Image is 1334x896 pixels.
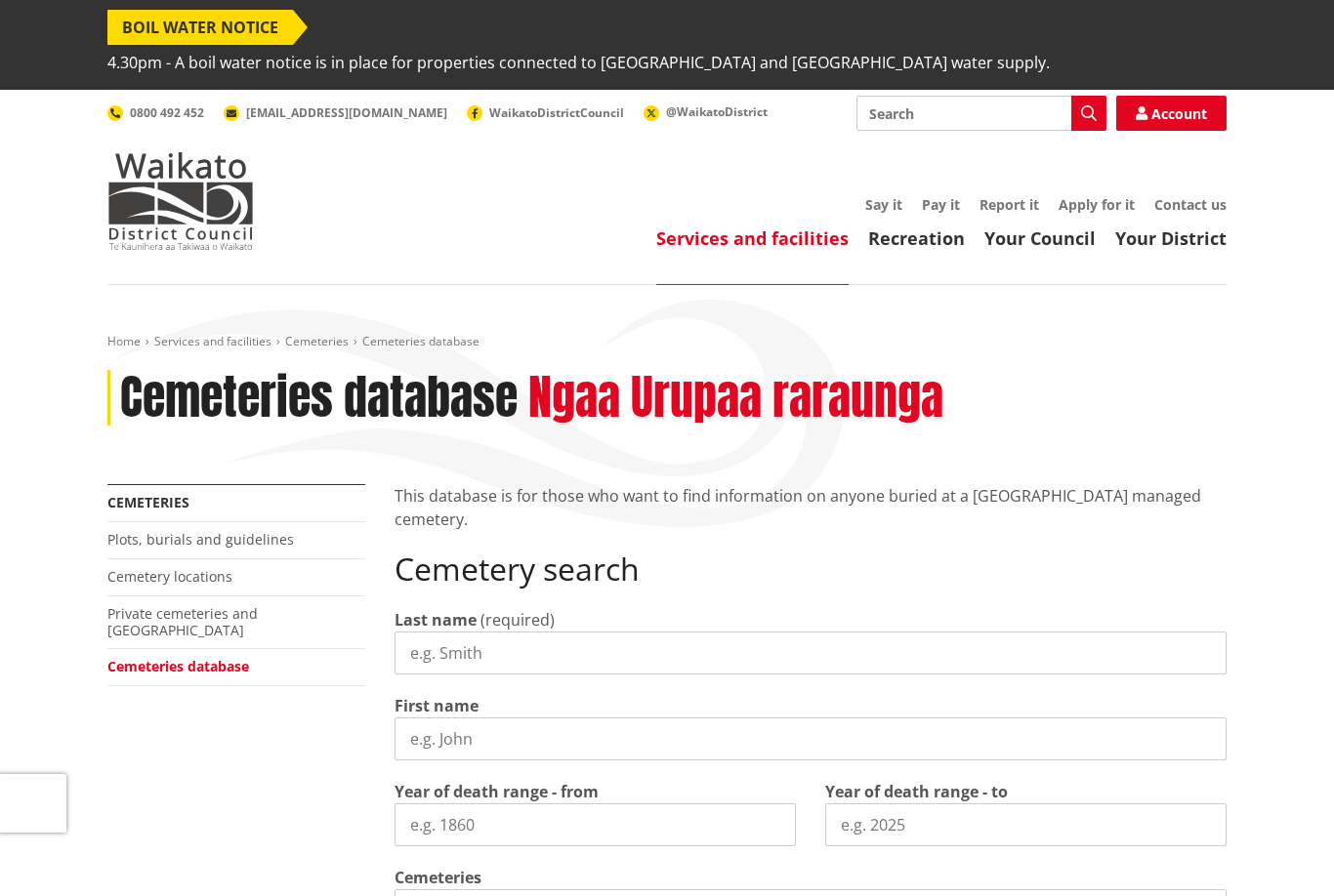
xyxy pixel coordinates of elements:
a: Report it [980,195,1039,214]
h2: Ngaa Urupaa raraunga [528,370,943,427]
a: Cemetery locations [107,567,232,586]
nav: breadcrumb [107,334,1227,350]
span: 4.30pm - A boil water notice is in place for properties connected to [GEOGRAPHIC_DATA] and [GEOGR... [107,45,1050,80]
input: e.g. 1860 [395,803,796,846]
span: 0800 492 452 [130,104,204,121]
a: Cemeteries [107,493,189,511]
a: Account [1116,96,1227,131]
label: Last name [395,608,477,631]
label: Cemeteries [395,866,481,889]
a: Recreation [868,226,965,250]
a: Services and facilities [656,226,849,250]
span: BOIL WATER NOTICE [107,10,293,45]
a: Apply for it [1059,195,1135,214]
span: (required) [480,609,555,631]
a: WaikatoDistrictCouncil [467,104,624,121]
span: [EMAIL_ADDRESS][DOMAIN_NAME] [246,104,447,121]
a: Home [107,333,141,349]
a: 0800 492 452 [107,104,204,121]
input: Search input [856,96,1106,131]
a: Your District [1115,226,1227,250]
span: WaikatoDistrictCouncil [489,104,624,121]
a: Pay it [922,195,960,214]
a: Cemeteries [285,333,349,349]
a: Say it [865,195,902,214]
span: Cemeteries database [362,333,479,349]
a: Services and facilities [154,333,271,349]
a: Plots, burials and guidelines [107,530,294,549]
label: Year of death range - to [825,780,1008,803]
a: Private cemeteries and [GEOGRAPHIC_DATA] [107,604,258,639]
img: Waikato District Council - Te Kaunihera aa Takiwaa o Waikato [107,152,254,250]
h2: Cemetery search [395,550,1227,588]
span: @WaikatoDistrict [666,103,768,120]
input: e.g. 2025 [825,803,1227,846]
a: @WaikatoDistrict [644,103,768,120]
a: Your Council [984,226,1096,250]
label: First name [395,694,479,717]
label: Year of death range - from [395,780,599,803]
a: [EMAIL_ADDRESS][DOMAIN_NAME] [224,104,447,121]
a: Contact us [1154,195,1227,214]
input: e.g. John [395,717,1227,760]
input: e.g. Smith [395,631,1227,674]
a: Cemeteries database [107,657,249,675]
h1: Cemeteries database [120,370,518,427]
p: This database is for those who want to find information on anyone buried at a [GEOGRAPHIC_DATA] m... [395,484,1227,531]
